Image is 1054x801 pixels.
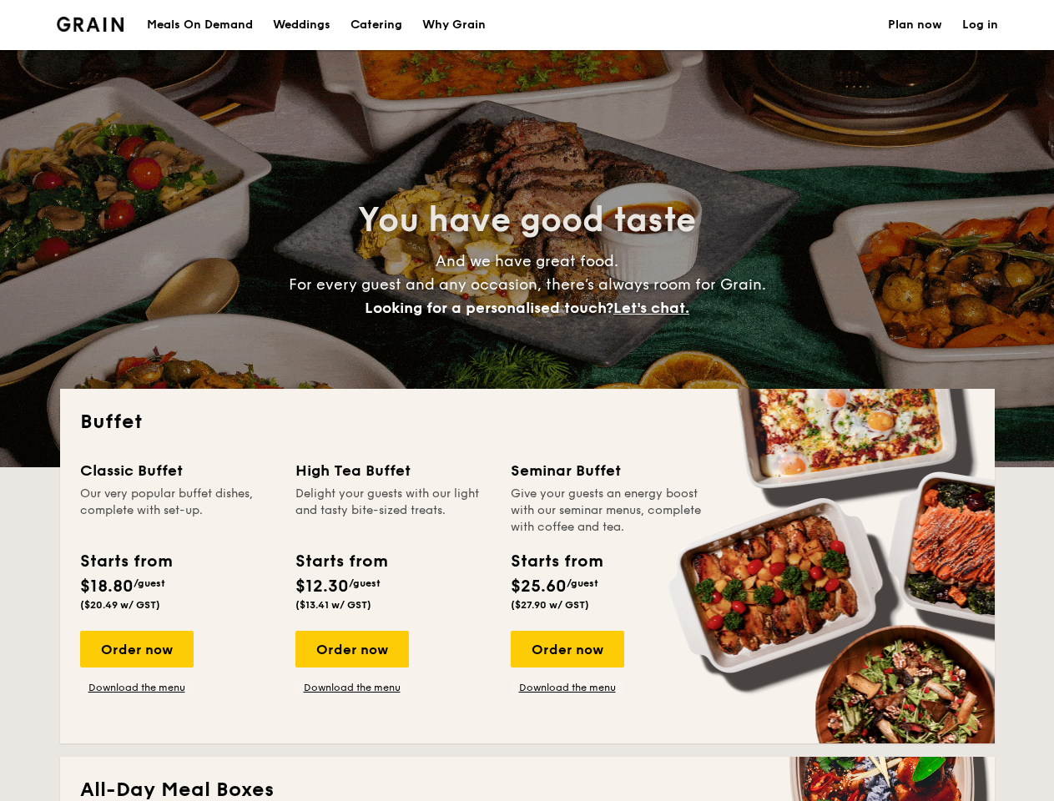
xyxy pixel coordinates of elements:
a: Download the menu [295,681,409,694]
span: ($27.90 w/ GST) [511,599,589,611]
img: Grain [57,17,124,32]
span: Looking for a personalised touch? [365,299,613,317]
span: ($13.41 w/ GST) [295,599,371,611]
span: /guest [134,577,165,589]
div: Starts from [511,549,602,574]
h2: Buffet [80,409,975,436]
div: Order now [295,631,409,667]
span: /guest [567,577,598,589]
div: Classic Buffet [80,459,275,482]
a: Download the menu [511,681,624,694]
span: $25.60 [511,577,567,597]
div: Order now [80,631,194,667]
span: And we have great food. For every guest and any occasion, there’s always room for Grain. [289,252,766,317]
div: Order now [511,631,624,667]
a: Download the menu [80,681,194,694]
span: Let's chat. [613,299,689,317]
div: Seminar Buffet [511,459,706,482]
div: Starts from [295,549,386,574]
a: Logotype [57,17,124,32]
span: You have good taste [358,200,696,240]
div: High Tea Buffet [295,459,491,482]
div: Give your guests an energy boost with our seminar menus, complete with coffee and tea. [511,486,706,536]
span: ($20.49 w/ GST) [80,599,160,611]
span: $12.30 [295,577,349,597]
span: /guest [349,577,381,589]
div: Delight your guests with our light and tasty bite-sized treats. [295,486,491,536]
span: $18.80 [80,577,134,597]
div: Our very popular buffet dishes, complete with set-up. [80,486,275,536]
div: Starts from [80,549,171,574]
